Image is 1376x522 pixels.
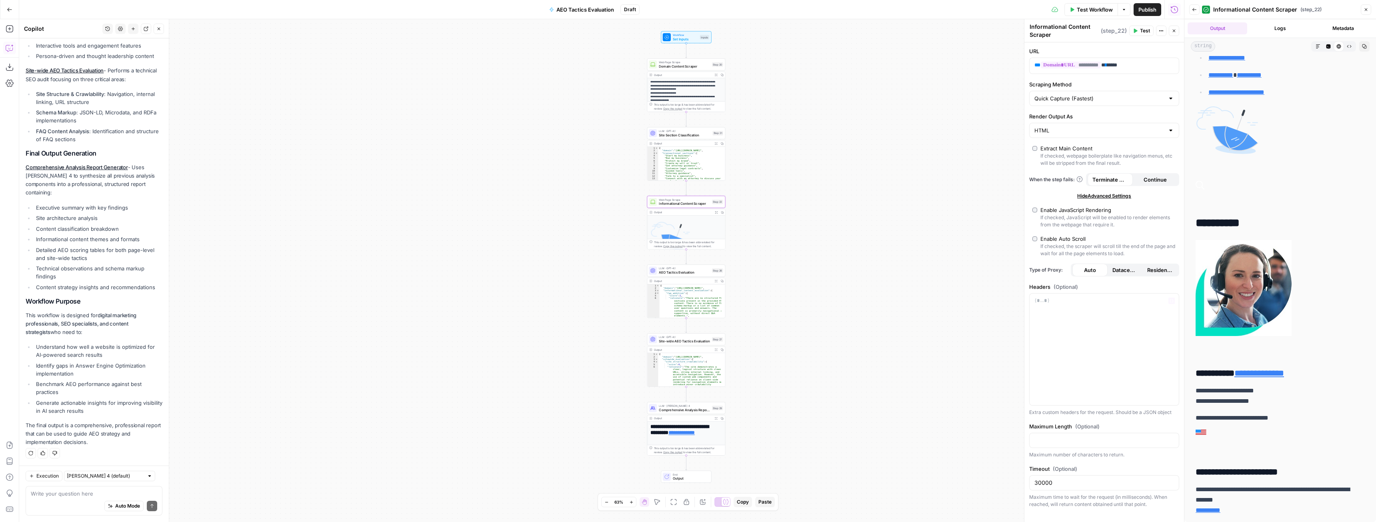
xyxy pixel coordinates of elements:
span: Toggle code folding, rows 4 through 24 [655,360,658,363]
div: Maximum number of characters to return. [1029,451,1179,458]
span: When the step fails: [1029,176,1083,183]
div: Enable JavaScript Rendering [1040,206,1111,214]
div: 5 [647,294,659,297]
span: string [1191,41,1215,52]
div: 13 [647,177,658,182]
span: ( step_22 ) [1101,27,1127,35]
div: This output is too large & has been abbreviated for review. to view the full content. [654,240,723,248]
li: Interactive tools and engagement features [34,42,162,50]
div: 10 [647,170,658,172]
span: Toggle code folding, rows 1 through 59 [655,353,658,355]
h2: Workflow Purpose [26,298,162,305]
span: Copy the output [663,244,682,248]
g: Edge from step_26 to step_27 [686,318,687,333]
div: This output is too large & has been abbreviated for review. to view the full content. [654,446,723,454]
button: Paste [755,497,775,507]
g: Edge from start to step_20 [686,43,687,58]
span: Comprehensive Analysis Report Generator [659,407,710,412]
label: Scraping Method [1029,80,1179,88]
div: Extra custom headers for the request. Should be a JSON object [1029,409,1179,416]
label: Render Output As [1029,112,1179,120]
li: Informational content themes and formats [34,235,162,243]
span: Output [673,476,707,481]
div: 12 [647,175,658,177]
span: Web Page Scrape [659,198,710,202]
div: Step 29 [712,406,723,410]
li: : Identification and structure of FAQ sections [34,127,162,143]
span: Toggle code folding, rows 1 through 131 [656,284,659,287]
strong: digital marketing professionals, SEO specialists, and content strategists [26,312,136,335]
div: 4 [647,154,658,157]
h2: Final Output Generation [26,150,162,157]
li: Identify gaps in Answer Engine Optimization implementation [34,362,162,378]
span: Test [1140,27,1150,34]
a: Site-wide AEO Tactics Evaluation [26,67,104,74]
button: Residential [1142,264,1178,276]
g: Edge from step_21 to step_22 [686,181,687,196]
span: LLM · [PERSON_NAME] 4 [659,404,710,408]
g: Edge from step_20 to step_21 [686,112,687,127]
g: Edge from step_27 to step_29 [686,387,687,402]
div: 9 [647,167,658,170]
span: (Optional) [1053,465,1077,473]
button: Output [1188,22,1247,34]
span: Informational Content Scraper [659,201,710,206]
li: Technical observations and schema markup findings [34,264,162,280]
div: Output [654,142,712,146]
span: LLM · GPT-4.1 [659,266,710,270]
div: Maximum time to wait for the request (in milliseconds). When reached, will return content obtaine... [1029,494,1179,508]
div: If checked, webpage boilerplate like navigation menus, etc will be stripped from the final result. [1040,152,1176,167]
span: 63% [614,499,623,505]
span: Site Section Classification [659,132,710,138]
li: Persona-driven and thought leadership content [34,52,162,60]
div: Step 26 [712,268,723,273]
div: 7 [647,317,659,320]
div: If checked, JavaScript will be enabled to render elements from the webpage that require it. [1040,214,1176,228]
div: 4 [647,360,658,363]
button: Execution [26,471,62,481]
span: AEO Tactics Evaluation [556,6,614,14]
li: : Navigation, internal linking, URL structure [34,90,162,106]
div: 4 [647,292,659,294]
label: Headers [1029,283,1179,291]
img: search-icon-transparent.svg [1196,181,1204,190]
div: Enable Auto Scroll [1040,235,1086,243]
li: Generate actionable insights for improving visibility in AI search results [34,399,162,415]
input: Enable JavaScript RenderingIf checked, JavaScript will be enabled to render elements from the web... [1032,208,1037,212]
span: Set Inputs [673,36,698,42]
input: Quick Capture (Fastest) [1034,94,1164,102]
div: 6 [647,160,658,162]
span: Web Page Scrape [659,60,710,64]
span: Auto Mode [115,502,140,510]
div: Step 27 [712,337,723,342]
input: HTML [1034,126,1164,134]
div: 2 [647,149,658,152]
span: Toggle code folding, rows 3 through 130 [656,289,659,292]
div: 6 [647,366,658,391]
span: AEO Tactics Evaluation [659,270,710,275]
span: Domain Content Scraper [659,64,710,69]
label: Maximum Length [1029,422,1179,430]
div: 2 [647,287,659,289]
div: 3 [647,289,659,292]
div: 3 [647,152,658,154]
span: Draft [624,6,636,13]
span: Auto [1084,266,1096,274]
input: Enable Auto ScrollIf checked, the scraper will scroll till the end of the page and wait for all t... [1032,236,1037,241]
div: Output [654,73,712,77]
div: Output [654,416,712,420]
div: LLM · [PERSON_NAME] 4Comprehensive Analysis Report GeneratorStep 29Output**** **** **** **** ****... [647,402,726,456]
button: Test [1129,26,1154,36]
span: Type of Proxy: [1029,266,1068,274]
p: The final output is a comprehensive, professional report that can be used to guide AEO strategy a... [26,421,162,446]
button: AEO Tactics Evaluation [544,3,619,16]
button: Copy [734,497,752,507]
div: Output [654,348,712,352]
span: ( step_22 ) [1300,6,1322,13]
span: Datacenter [1112,266,1138,274]
div: Step 20 [712,62,723,67]
strong: Schema Markup [36,109,76,116]
li: Content strategy insights and recommendations [34,283,162,291]
g: Edge from step_29 to end [686,456,687,470]
button: Test Workflow [1064,3,1118,16]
